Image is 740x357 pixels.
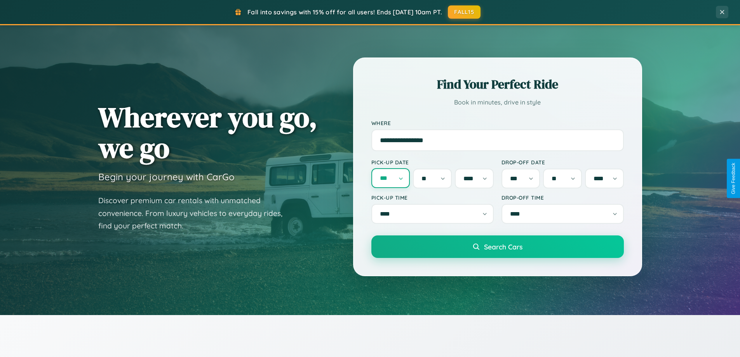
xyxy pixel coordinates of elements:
[371,97,624,108] p: Book in minutes, drive in style
[501,159,624,165] label: Drop-off Date
[371,235,624,258] button: Search Cars
[371,159,494,165] label: Pick-up Date
[371,76,624,93] h2: Find Your Perfect Ride
[484,242,522,251] span: Search Cars
[98,102,317,163] h1: Wherever you go, we go
[98,194,293,232] p: Discover premium car rentals with unmatched convenience. From luxury vehicles to everyday rides, ...
[731,163,736,194] div: Give Feedback
[247,8,442,16] span: Fall into savings with 15% off for all users! Ends [DATE] 10am PT.
[371,120,624,126] label: Where
[98,171,235,183] h3: Begin your journey with CarGo
[371,194,494,201] label: Pick-up Time
[501,194,624,201] label: Drop-off Time
[448,5,481,19] button: FALL15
